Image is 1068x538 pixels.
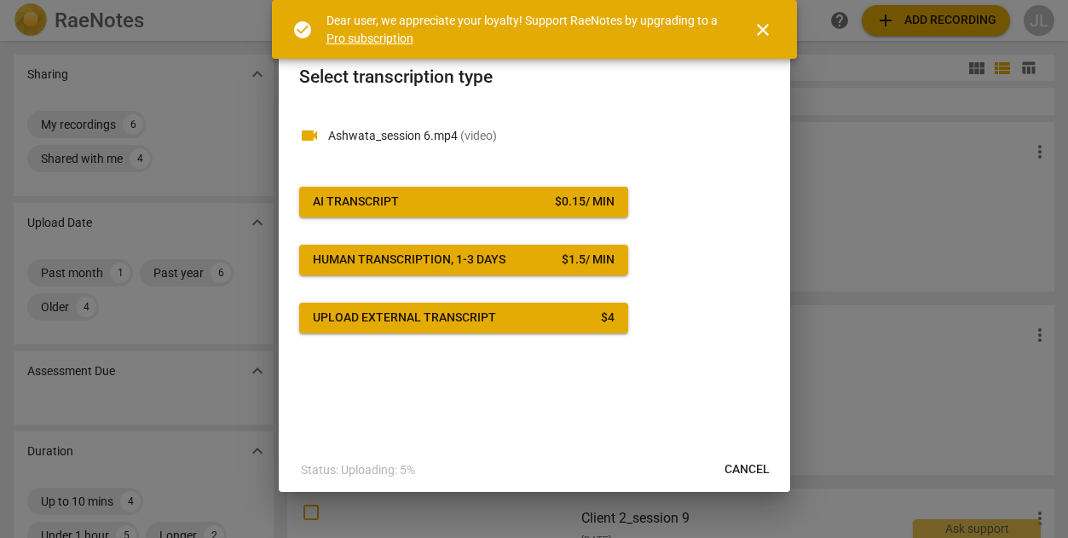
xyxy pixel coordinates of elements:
[292,20,313,40] span: check_circle
[460,129,497,142] span: ( video )
[753,20,773,40] span: close
[313,194,399,211] div: AI Transcript
[313,252,505,269] div: Human transcription, 1-3 days
[742,9,783,50] button: Close
[555,194,615,211] div: $ 0.15 / min
[326,12,722,47] div: Dear user, we appreciate your loyalty! Support RaeNotes by upgrading to a
[601,309,615,327] div: $ 4
[299,303,628,333] button: Upload external transcript$4
[299,67,770,88] h2: Select transcription type
[562,252,615,269] div: $ 1.5 / min
[313,309,496,327] div: Upload external transcript
[328,127,770,145] p: Ashwata_session 6.mp4(video)
[299,245,628,275] button: Human transcription, 1-3 days$1.5/ min
[326,32,413,45] a: Pro subscription
[299,187,628,217] button: AI Transcript$0.15/ min
[725,461,770,478] span: Cancel
[299,125,320,146] span: videocam
[301,461,415,479] p: Status: Uploading: 5%
[711,454,783,485] button: Cancel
